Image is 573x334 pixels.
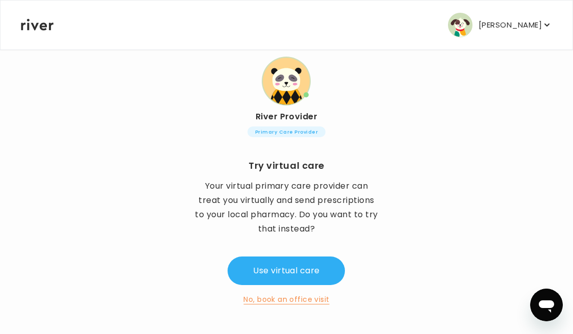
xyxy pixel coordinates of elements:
[448,13,552,37] button: user avatar[PERSON_NAME]
[193,179,380,236] p: Your virtual primary care provider can treat you virtually and send prescriptions to your local p...
[530,289,563,321] iframe: Button to launch messaging window
[243,293,329,305] button: No, book an office visit
[228,256,345,285] button: Use virtual care
[448,13,472,37] img: user avatar
[262,57,311,106] img: provider avatar
[248,159,325,173] h3: Try virtual care
[199,110,374,124] h2: River Provider
[247,126,326,137] span: Primary Care Provider
[479,18,542,32] p: [PERSON_NAME]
